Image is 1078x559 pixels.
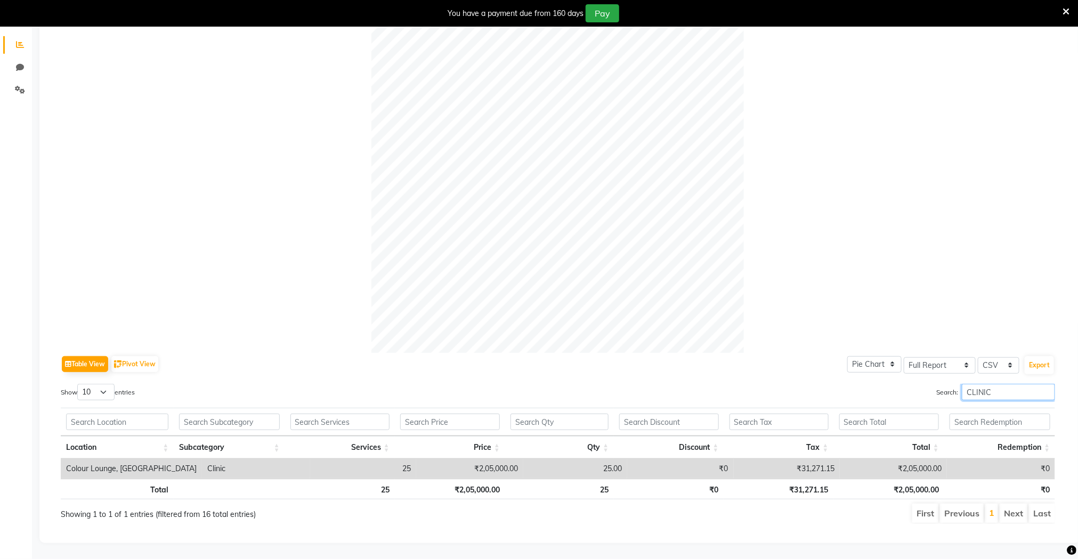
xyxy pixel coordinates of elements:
td: 25.00 [523,459,627,479]
label: Search: [936,384,1055,400]
button: Export [1025,356,1054,374]
th: Price: activate to sort column ascending [395,436,505,459]
th: 25 [505,479,614,499]
input: Search: [962,384,1055,400]
a: 1 [989,507,994,518]
th: Location: activate to sort column ascending [61,436,174,459]
input: Search Price [400,414,500,430]
input: Search Discount [619,414,718,430]
th: ₹2,05,000.00 [834,479,944,499]
select: Showentries [77,384,115,400]
th: Total: activate to sort column ascending [834,436,944,459]
input: Search Subcategory [179,414,279,430]
th: ₹0 [614,479,724,499]
th: Discount: activate to sort column ascending [614,436,724,459]
th: Qty: activate to sort column ascending [505,436,614,459]
th: Tax: activate to sort column ascending [724,436,834,459]
th: Subcategory: activate to sort column ascending [174,436,285,459]
button: Pay [586,4,619,22]
label: Show entries [61,384,135,400]
button: Pivot View [111,356,158,372]
input: Search Qty [510,414,609,430]
input: Search Services [290,414,390,430]
td: Colour Lounge, [GEOGRAPHIC_DATA] [61,459,202,479]
div: You have a payment due from 160 days [448,8,583,19]
input: Search Tax [730,414,829,430]
th: Services: activate to sort column ascending [285,436,395,459]
th: 25 [285,479,395,499]
td: Clinic [202,459,310,479]
td: ₹2,05,000.00 [416,459,523,479]
th: Redemption: activate to sort column ascending [944,436,1056,459]
td: ₹2,05,000.00 [840,459,947,479]
input: Search Location [66,414,168,430]
input: Search Total [839,414,939,430]
th: ₹2,05,000.00 [395,479,505,499]
th: Total [61,479,174,499]
td: ₹0 [947,459,1055,479]
td: 25 [310,459,416,479]
th: ₹0 [944,479,1056,499]
input: Search Redemption [950,414,1050,430]
td: ₹31,271.15 [734,459,840,479]
div: Showing 1 to 1 of 1 entries (filtered from 16 total entries) [61,503,466,520]
button: Table View [62,356,108,372]
img: pivot.png [114,360,122,368]
th: ₹31,271.15 [724,479,834,499]
td: ₹0 [627,459,733,479]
